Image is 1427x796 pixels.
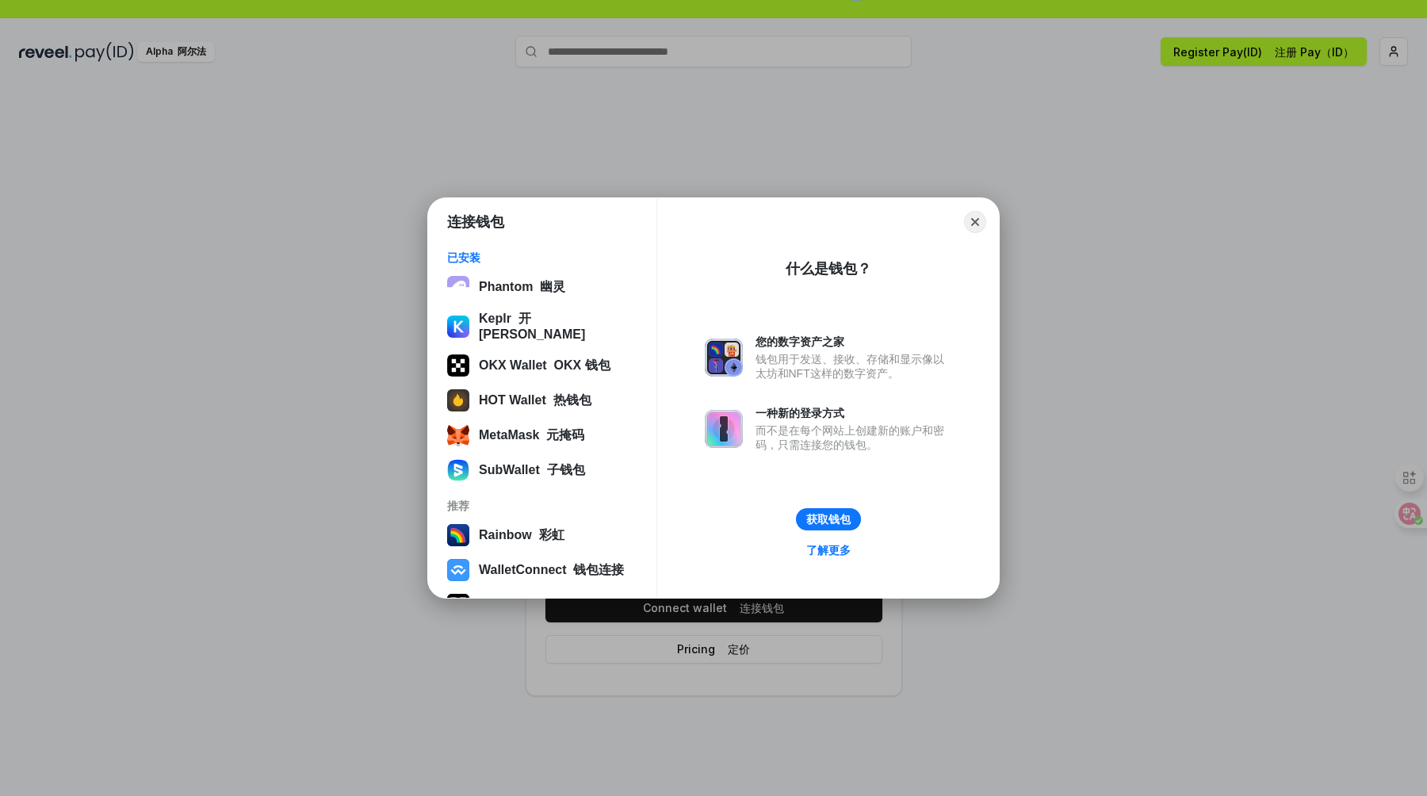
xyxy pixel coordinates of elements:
div: HOT Wallet [479,392,591,409]
div: 已安装 [447,251,637,265]
button: WalletConnect 钱包连接 [442,554,642,586]
div: Keplr [479,311,637,342]
button: HOT Wallet 热钱包 [442,385,642,416]
font: OKX 钱包 [554,358,610,372]
img: ByMCUfJCc2WaAAAAAElFTkSuQmCC [447,316,469,338]
div: 推荐 [447,499,637,513]
div: 一种新的登录方式 [756,406,952,420]
img: 8zcXD2M10WKU0JIAAAAASUVORK5CYII= [447,389,469,411]
button: Ledger 分类帐 [442,589,642,621]
div: 而不是在每个网站上创建新的账户和密码，只需连接您的钱包。 [756,423,952,452]
button: 获取钱包 [796,508,861,530]
img: svg+xml;base64,PHN2ZyB3aWR0aD0iMTYwIiBoZWlnaHQ9IjE2MCIgZmlsbD0ibm9uZSIgeG1sbnM9Imh0dHA6Ly93d3cudz... [447,459,469,481]
img: svg+xml,%3Csvg%20xmlns%3D%22http%3A%2F%2Fwww.w3.org%2F2000%2Fsvg%22%20fill%3D%22none%22%20viewBox... [705,410,743,448]
font: 钱包连接 [573,563,624,576]
div: WalletConnect [479,562,624,579]
img: svg+xml,%3Csvg%20width%3D%22120%22%20height%3D%22120%22%20viewBox%3D%220%200%20120%20120%22%20fil... [447,524,469,546]
button: MetaMask 元掩码 [442,419,642,451]
div: 您的数字资产之家 [756,335,952,349]
div: 钱包用于发送、接收、存储和显示像以太坊和NFT这样的数字资产。 [756,352,952,381]
font: 幽灵 [540,280,565,293]
font: 元掩码 [546,428,584,442]
img: 5VZ71FV6L7PA3gg3tXrdQ+DgLhC+75Wq3no69P3MC0NFQpx2lL04Ql9gHK1bRDjsSBIvScBnDTk1WrlGIZBorIDEYJj+rhdgn... [447,354,469,377]
div: Ledger [479,597,566,614]
img: svg+xml,%3Csvg%20width%3D%2228%22%20height%3D%2228%22%20viewBox%3D%220%200%2028%2028%22%20fill%3D... [447,559,469,581]
div: OKX Wallet [479,358,610,374]
h1: 连接钱包 [447,212,504,232]
button: Phantom 幽灵 [442,271,642,303]
div: MetaMask [479,427,584,444]
div: 获取钱包 [806,512,851,526]
button: SubWallet 子钱包 [442,454,642,486]
button: Keplr 开[PERSON_NAME] [442,306,642,346]
a: 了解更多 [797,540,860,561]
img: svg+xml,%3Csvg%20xmlns%3D%22http%3A%2F%2Fwww.w3.org%2F2000%2Fsvg%22%20fill%3D%22none%22%20viewBox... [705,339,743,377]
div: Phantom [479,279,565,296]
div: Rainbow [479,527,564,544]
font: 子钱包 [547,463,585,476]
img: epq2vO3P5aLWl15yRS7Q49p1fHTx2Sgh99jU3kfXv7cnPATIVQHAx5oQs66JWv3SWEjHOsb3kKgmE5WNBxBId7C8gm8wEgOvz... [447,276,469,298]
button: Close [964,211,986,233]
div: 了解更多 [806,543,851,557]
font: 分类帐 [528,598,566,611]
font: 彩虹 [539,528,564,542]
div: SubWallet [479,462,585,479]
div: 什么是钱包？ [786,259,871,278]
button: Rainbow 彩虹 [442,519,642,551]
button: OKX Wallet OKX 钱包 [442,350,642,381]
font: 热钱包 [553,393,591,407]
img: svg+xml;base64,PHN2ZyB3aWR0aD0iMzUiIGhlaWdodD0iMzQiIHZpZXdCb3g9IjAgMCAzNSAzNCIgZmlsbD0ibm9uZSIgeG... [447,424,469,446]
img: svg+xml,%3Csvg%20xmlns%3D%22http%3A%2F%2Fwww.w3.org%2F2000%2Fsvg%22%20width%3D%2228%22%20height%3... [447,594,469,616]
